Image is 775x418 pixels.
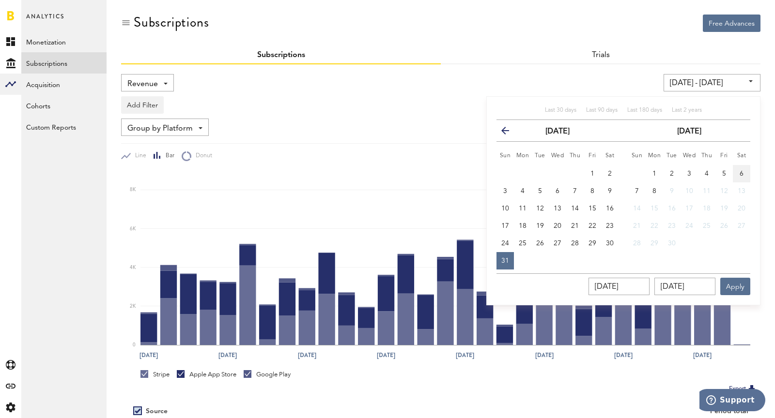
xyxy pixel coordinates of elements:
button: 18 [698,200,715,217]
button: 2 [663,165,681,182]
strong: [DATE] [545,128,570,135]
button: 15 [646,200,663,217]
button: 24 [681,217,698,235]
span: 14 [571,205,579,212]
a: Subscriptions [21,52,107,74]
a: Trials [592,51,610,59]
small: Friday [589,153,596,159]
text: 0 [133,343,136,347]
button: 21 [566,217,584,235]
span: Group by Platform [127,120,193,137]
span: 16 [606,205,614,212]
button: 11 [698,182,715,200]
button: 17 [496,217,514,235]
input: __/__/____ [654,278,715,295]
text: 2K [130,304,136,309]
small: Tuesday [535,153,545,159]
span: 12 [720,188,728,194]
span: 5 [538,188,542,194]
small: Saturday [605,153,615,159]
span: 5 [722,170,726,177]
button: 31 [496,252,514,269]
text: 8K [130,188,136,193]
button: 4 [698,165,715,182]
button: 23 [601,217,619,235]
span: 24 [501,240,509,247]
span: 29 [589,240,596,247]
button: 9 [663,182,681,200]
button: 20 [549,217,566,235]
span: 13 [738,188,745,194]
span: 31 [501,257,509,264]
button: 3 [496,182,514,200]
button: 11 [514,200,531,217]
button: 30 [663,235,681,252]
span: 4 [705,170,709,177]
span: 11 [703,188,711,194]
span: 20 [554,223,561,229]
small: Wednesday [551,153,564,159]
div: Google Play [244,370,291,379]
img: Export [746,383,758,395]
small: Thursday [570,153,581,159]
div: Apple App Store [177,370,236,379]
small: Tuesday [666,153,677,159]
span: 21 [633,223,641,229]
button: 6 [549,182,566,200]
text: [DATE] [456,351,474,359]
span: 23 [606,223,614,229]
span: 27 [738,223,745,229]
button: 6 [733,165,750,182]
div: Stripe [140,370,170,379]
span: 1 [652,170,656,177]
span: Last 30 days [545,107,576,113]
span: 22 [651,223,658,229]
button: 13 [549,200,566,217]
button: 30 [601,235,619,252]
div: Period total [453,407,748,416]
button: 9 [601,182,619,200]
span: 2 [608,170,612,177]
button: 13 [733,182,750,200]
span: Last 180 days [627,107,662,113]
div: Subscriptions [134,15,209,30]
button: 14 [628,200,646,217]
span: 3 [687,170,691,177]
button: 7 [628,182,646,200]
button: 19 [531,217,549,235]
small: Sunday [500,153,511,159]
button: 16 [663,200,681,217]
button: 5 [715,165,733,182]
span: 27 [554,240,561,247]
button: 1 [584,165,601,182]
button: 22 [646,217,663,235]
small: Friday [720,153,728,159]
span: 2 [670,170,674,177]
span: 9 [608,188,612,194]
a: Custom Reports [21,116,107,137]
button: 23 [663,217,681,235]
button: 15 [584,200,601,217]
span: 16 [668,205,676,212]
button: 21 [628,217,646,235]
button: 3 [681,165,698,182]
span: 22 [589,223,596,229]
span: 26 [536,240,544,247]
button: 8 [646,182,663,200]
a: Acquisition [21,74,107,95]
button: Free Advances [703,15,760,32]
span: Last 90 days [586,107,618,113]
small: Monday [648,153,661,159]
span: 18 [703,205,711,212]
span: 11 [519,205,527,212]
button: 18 [514,217,531,235]
iframe: Opens a widget where you can find more information [699,389,765,413]
span: 6 [556,188,559,194]
small: Saturday [737,153,746,159]
button: 12 [715,182,733,200]
span: 17 [685,205,693,212]
button: 17 [681,200,698,217]
span: Line [131,152,146,160]
span: Revenue [127,76,158,92]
